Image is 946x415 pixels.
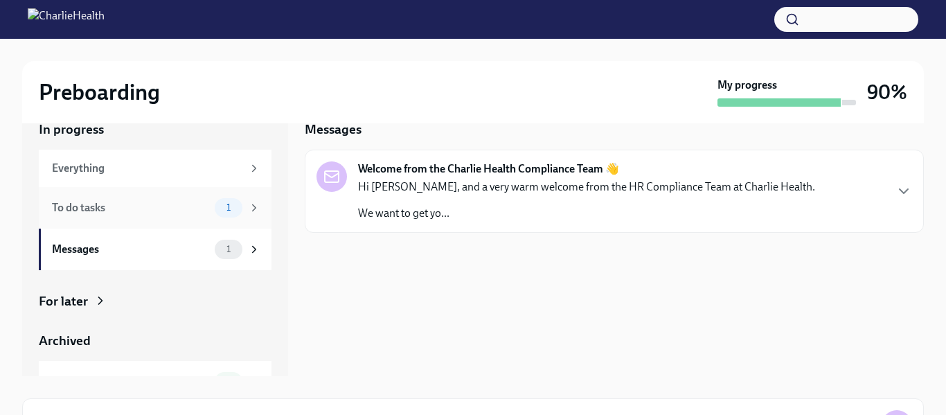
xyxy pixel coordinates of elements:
[218,202,239,213] span: 1
[358,179,815,195] p: Hi [PERSON_NAME], and a very warm welcome from the HR Compliance Team at Charlie Health.
[52,161,242,176] div: Everything
[39,361,271,403] a: Completed tasks
[52,200,209,215] div: To do tasks
[717,78,777,93] strong: My progress
[52,242,209,257] div: Messages
[39,187,271,229] a: To do tasks1
[39,292,271,310] a: For later
[218,244,239,254] span: 1
[305,121,362,139] h5: Messages
[358,161,619,177] strong: Welcome from the Charlie Health Compliance Team 👋
[52,374,209,389] div: Completed tasks
[867,80,907,105] h3: 90%
[39,150,271,187] a: Everything
[358,206,815,221] p: We want to get yo...
[39,229,271,270] a: Messages1
[39,332,271,350] a: Archived
[39,78,160,106] h2: Preboarding
[39,292,88,310] div: For later
[28,8,105,30] img: CharlieHealth
[39,121,271,139] a: In progress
